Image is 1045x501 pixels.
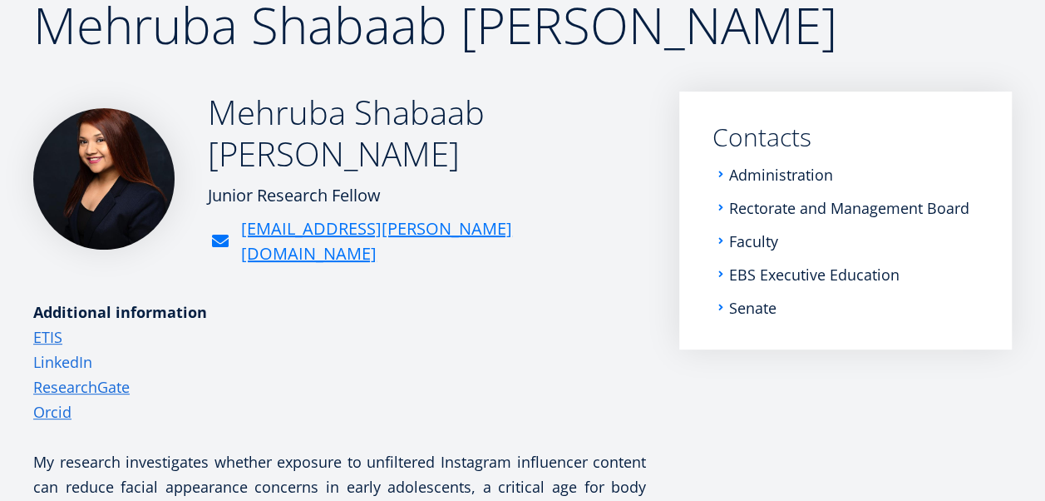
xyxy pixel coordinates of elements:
[729,266,900,283] a: EBS Executive Education
[729,300,776,316] a: Senate
[208,183,646,208] div: Junior Research Fellow
[729,166,833,183] a: Administration
[729,200,969,216] a: Rectorate and Management Board
[33,399,71,424] a: Orcid
[241,216,646,266] a: [EMAIL_ADDRESS][PERSON_NAME][DOMAIN_NAME]
[33,108,175,250] img: Mehruba Shabaab Haque
[33,350,92,375] a: LinkedIn
[33,300,646,325] div: Additional information
[712,125,978,150] a: Contacts
[208,92,646,175] h2: Mehruba Shabaab [PERSON_NAME]
[729,233,778,250] a: Faculty
[33,375,130,399] a: ResearchGate
[33,325,62,350] a: ETIS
